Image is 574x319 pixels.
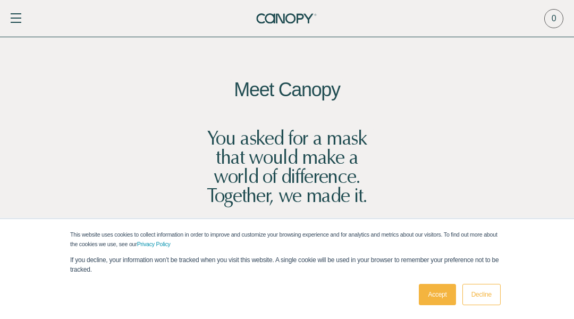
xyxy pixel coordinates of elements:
[544,9,563,28] a: 0
[419,284,455,305] a: Accept
[70,255,504,274] p: If you decline, your information won’t be tracked when you visit this website. A single cookie wi...
[462,284,501,305] a: Decline
[137,241,171,247] a: Privacy Policy
[198,110,376,206] h2: You asked for a mask that would make a world of difference. Together, we made it.
[198,80,376,99] h2: Meet Canopy
[552,13,556,24] span: 0
[70,231,497,247] span: This website uses cookies to collect information in order to improve and customize your browsing ...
